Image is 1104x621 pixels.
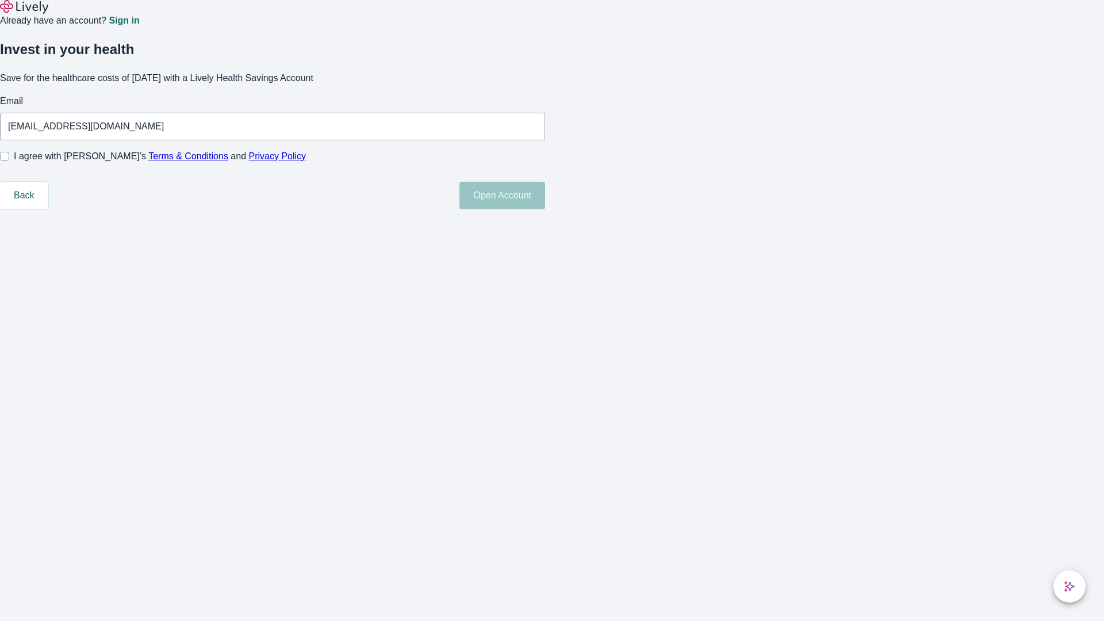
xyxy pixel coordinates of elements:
a: Privacy Policy [249,151,306,161]
a: Sign in [109,16,139,25]
button: chat [1053,570,1086,603]
svg: Lively AI Assistant [1064,581,1075,592]
a: Terms & Conditions [148,151,228,161]
span: I agree with [PERSON_NAME]’s and [14,149,306,163]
